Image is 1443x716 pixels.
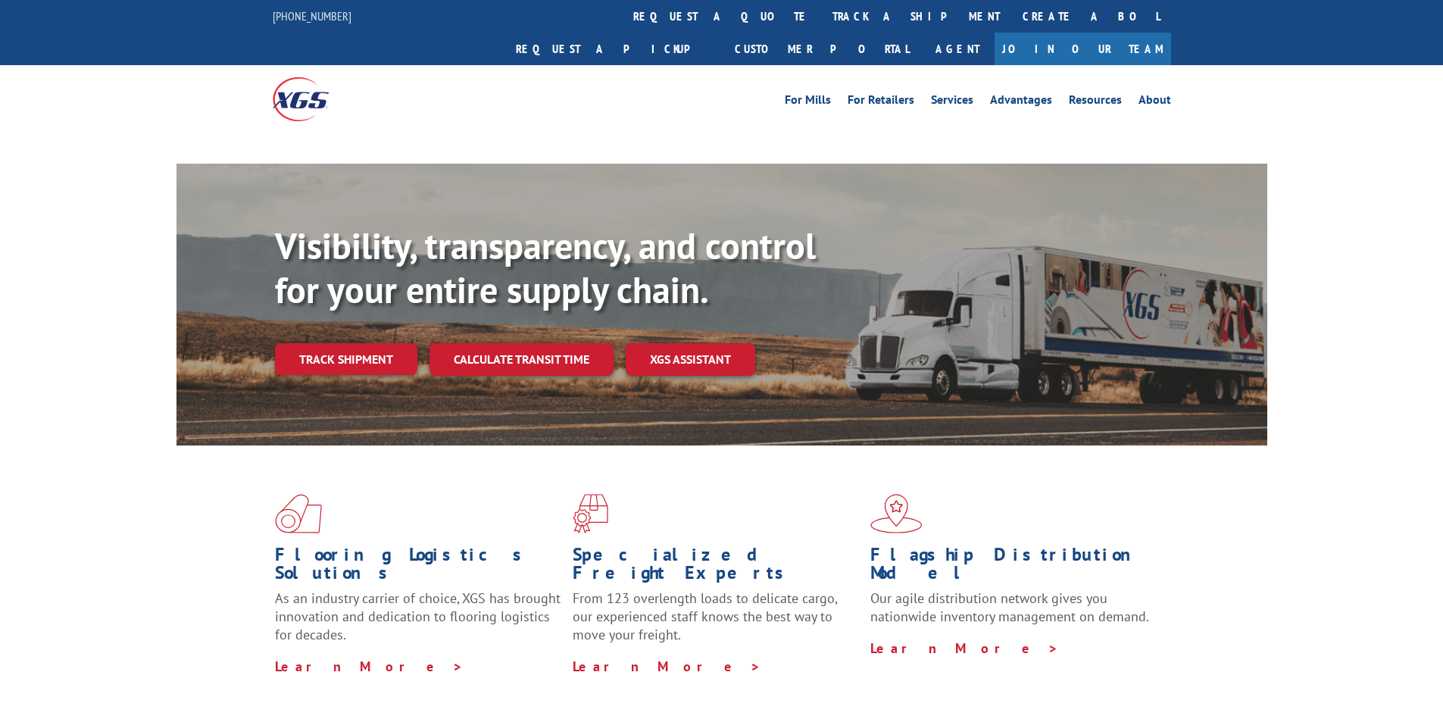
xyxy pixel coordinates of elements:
a: Learn More > [573,658,761,675]
a: Track shipment [275,343,417,375]
a: Learn More > [275,658,464,675]
b: Visibility, transparency, and control for your entire supply chain. [275,222,816,313]
a: Calculate transit time [429,343,614,376]
img: xgs-icon-focused-on-flooring-red [573,494,608,533]
span: As an industry carrier of choice, XGS has brought innovation and dedication to flooring logistics... [275,589,561,643]
a: For Retailers [848,94,914,111]
a: Agent [920,33,995,65]
a: Learn More > [870,639,1059,657]
img: xgs-icon-total-supply-chain-intelligence-red [275,494,322,533]
a: Request a pickup [504,33,723,65]
h1: Specialized Freight Experts [573,546,859,589]
a: Resources [1069,94,1122,111]
h1: Flagship Distribution Model [870,546,1157,589]
p: From 123 overlength loads to delicate cargo, our experienced staff knows the best way to move you... [573,589,859,657]
a: For Mills [785,94,831,111]
a: Advantages [990,94,1052,111]
a: [PHONE_NUMBER] [273,8,351,23]
a: Customer Portal [723,33,920,65]
h1: Flooring Logistics Solutions [275,546,561,589]
a: XGS ASSISTANT [626,343,755,376]
a: About [1138,94,1171,111]
span: Our agile distribution network gives you nationwide inventory management on demand. [870,589,1149,625]
a: Services [931,94,973,111]
img: xgs-icon-flagship-distribution-model-red [870,494,923,533]
a: Join Our Team [995,33,1171,65]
